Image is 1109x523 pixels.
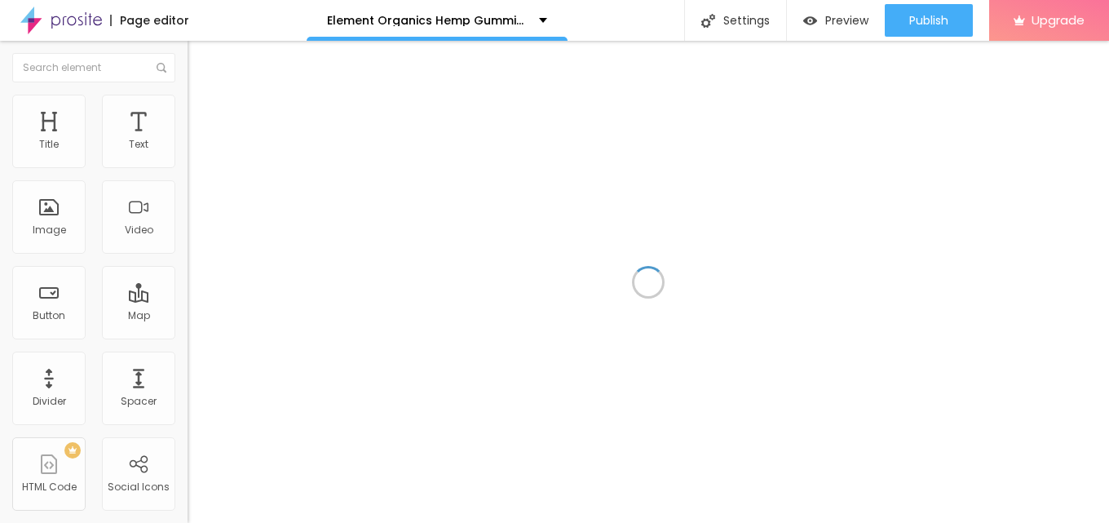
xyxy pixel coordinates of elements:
img: Icone [701,14,715,28]
div: Text [129,139,148,150]
p: Element Organics Hemp Gummies [GEOGRAPHIC_DATA] [327,15,527,26]
div: Map [128,310,150,321]
span: Upgrade [1032,13,1085,27]
input: Search element [12,53,175,82]
div: Page editor [110,15,189,26]
div: Divider [33,396,66,407]
button: Preview [787,4,885,37]
div: Social Icons [108,481,170,493]
div: HTML Code [22,481,77,493]
img: Icone [157,63,166,73]
div: Button [33,310,65,321]
img: view-1.svg [803,14,817,28]
div: Video [125,224,153,236]
div: Image [33,224,66,236]
div: Title [39,139,59,150]
span: Preview [825,14,868,27]
span: Publish [909,14,948,27]
button: Publish [885,4,973,37]
div: Spacer [121,396,157,407]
